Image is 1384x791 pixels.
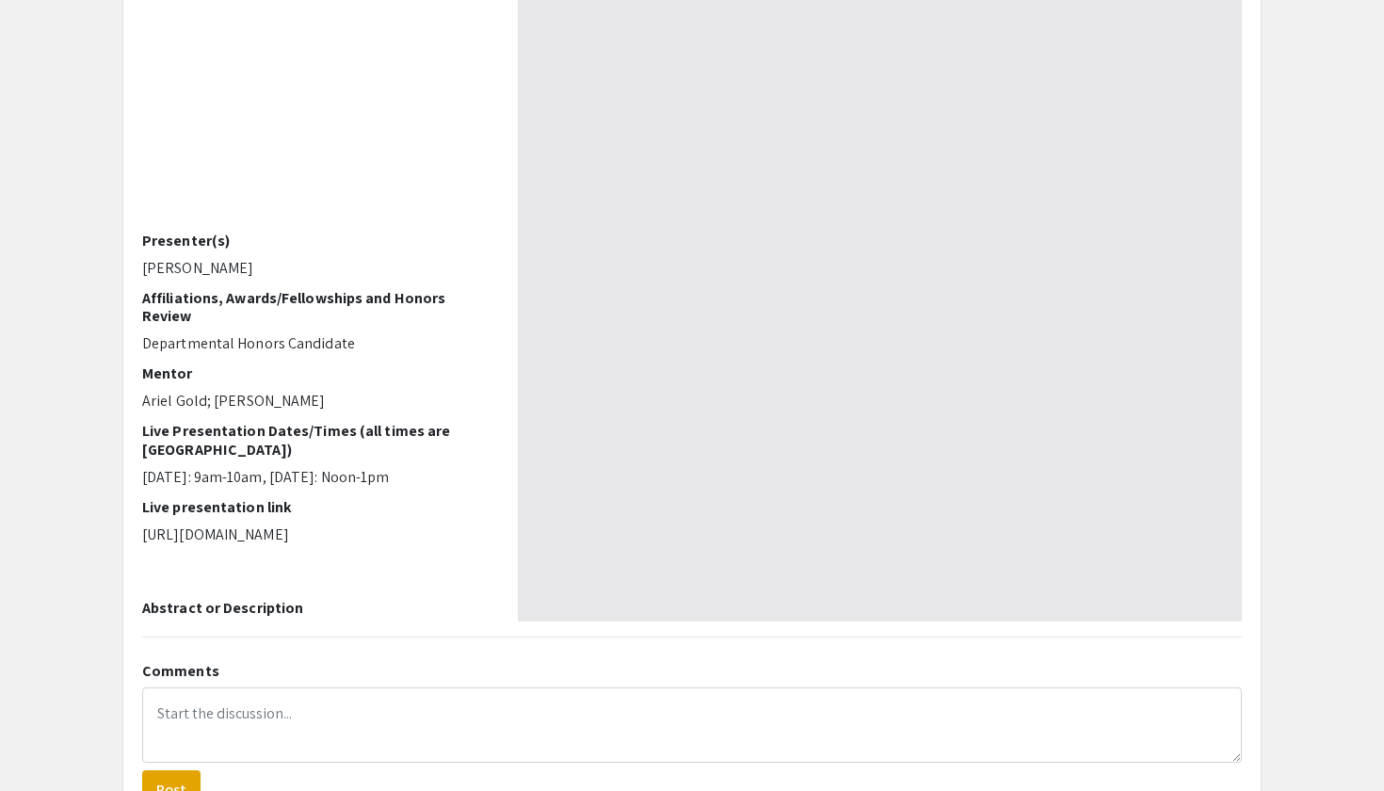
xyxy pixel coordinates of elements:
h2: Comments [142,662,1242,680]
p: Departmental Honors Candidate [142,332,490,355]
h2: Presenter(s) [142,232,490,250]
h2: Live Presentation Dates/Times (all times are [GEOGRAPHIC_DATA]) [142,422,490,458]
iframe: Chat [14,706,80,777]
p: [DATE]: 9am-10am, [DATE]: Noon-1pm [142,466,490,489]
h2: Affiliations, Awards/Fellowships and Honors Review [142,289,490,325]
p: [PERSON_NAME] [142,257,490,280]
h2: Abstract or Description [142,599,490,617]
p: Ariel Gold; [PERSON_NAME] [142,390,490,412]
h2: Mentor [142,364,490,382]
h2: Live presentation link [142,498,490,516]
p: [URL][DOMAIN_NAME] [142,524,490,546]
